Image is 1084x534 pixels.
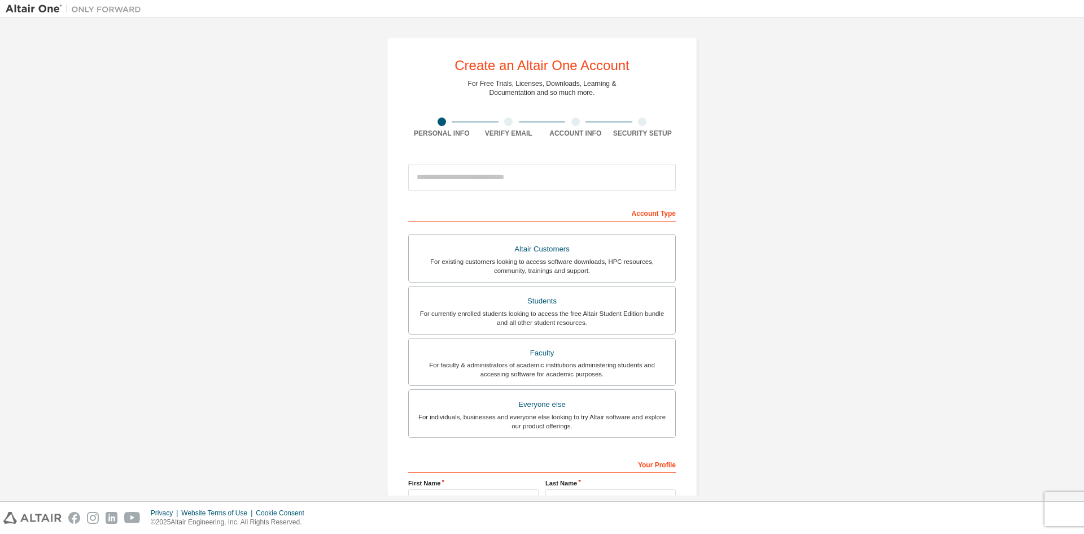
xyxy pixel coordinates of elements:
[181,509,256,518] div: Website Terms of Use
[609,129,676,138] div: Security Setup
[416,397,668,413] div: Everyone else
[106,512,117,524] img: linkedin.svg
[256,509,311,518] div: Cookie Consent
[3,512,62,524] img: altair_logo.svg
[545,479,676,488] label: Last Name
[454,59,630,72] div: Create an Altair One Account
[416,413,668,431] div: For individuals, businesses and everyone else looking to try Altair software and explore our prod...
[151,509,181,518] div: Privacy
[416,257,668,275] div: For existing customers looking to access software downloads, HPC resources, community, trainings ...
[87,512,99,524] img: instagram.svg
[408,203,676,222] div: Account Type
[416,361,668,379] div: For faculty & administrators of academic institutions administering students and accessing softwa...
[468,79,617,97] div: For Free Trials, Licenses, Downloads, Learning & Documentation and so much more.
[416,309,668,327] div: For currently enrolled students looking to access the free Altair Student Edition bundle and all ...
[6,3,147,15] img: Altair One
[416,241,668,257] div: Altair Customers
[416,293,668,309] div: Students
[408,455,676,473] div: Your Profile
[542,129,609,138] div: Account Info
[124,512,141,524] img: youtube.svg
[408,129,475,138] div: Personal Info
[475,129,543,138] div: Verify Email
[408,479,539,488] label: First Name
[151,518,311,527] p: © 2025 Altair Engineering, Inc. All Rights Reserved.
[68,512,80,524] img: facebook.svg
[416,345,668,361] div: Faculty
